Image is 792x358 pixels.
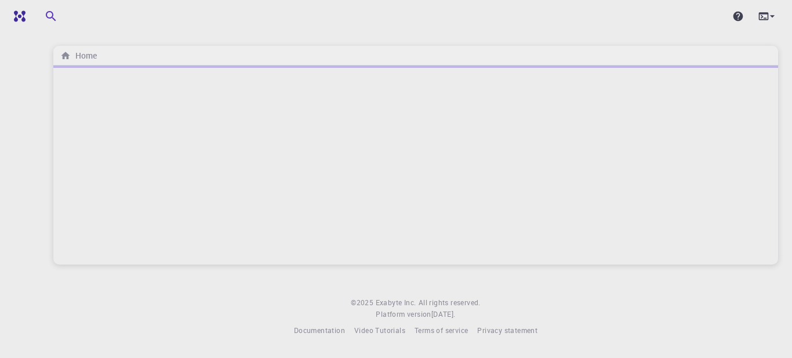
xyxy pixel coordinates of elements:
[351,297,375,309] span: © 2025
[477,325,537,337] a: Privacy statement
[477,326,537,335] span: Privacy statement
[431,309,456,319] span: [DATE] .
[376,298,416,307] span: Exabyte Inc.
[9,10,26,22] img: logo
[376,309,431,320] span: Platform version
[71,49,97,62] h6: Home
[58,49,99,62] nav: breadcrumb
[431,309,456,320] a: [DATE].
[294,326,345,335] span: Documentation
[294,325,345,337] a: Documentation
[376,297,416,309] a: Exabyte Inc.
[354,326,405,335] span: Video Tutorials
[419,297,481,309] span: All rights reserved.
[354,325,405,337] a: Video Tutorials
[415,326,468,335] span: Terms of service
[415,325,468,337] a: Terms of service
